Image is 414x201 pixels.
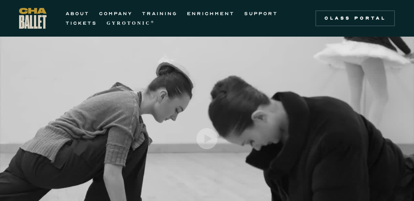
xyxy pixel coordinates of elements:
a: GYROTONIC® [107,18,155,28]
a: ENRICHMENT [187,9,235,18]
a: TRAINING [142,9,177,18]
a: TICKETS [66,18,97,28]
a: SUPPORT [244,9,278,18]
a: Class Portal [315,10,395,26]
a: ABOUT [66,9,89,18]
sup: ® [151,20,155,24]
div: Class Portal [320,15,390,21]
a: home [19,8,47,29]
strong: GYROTONIC [107,20,151,26]
a: COMPANY [99,9,132,18]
